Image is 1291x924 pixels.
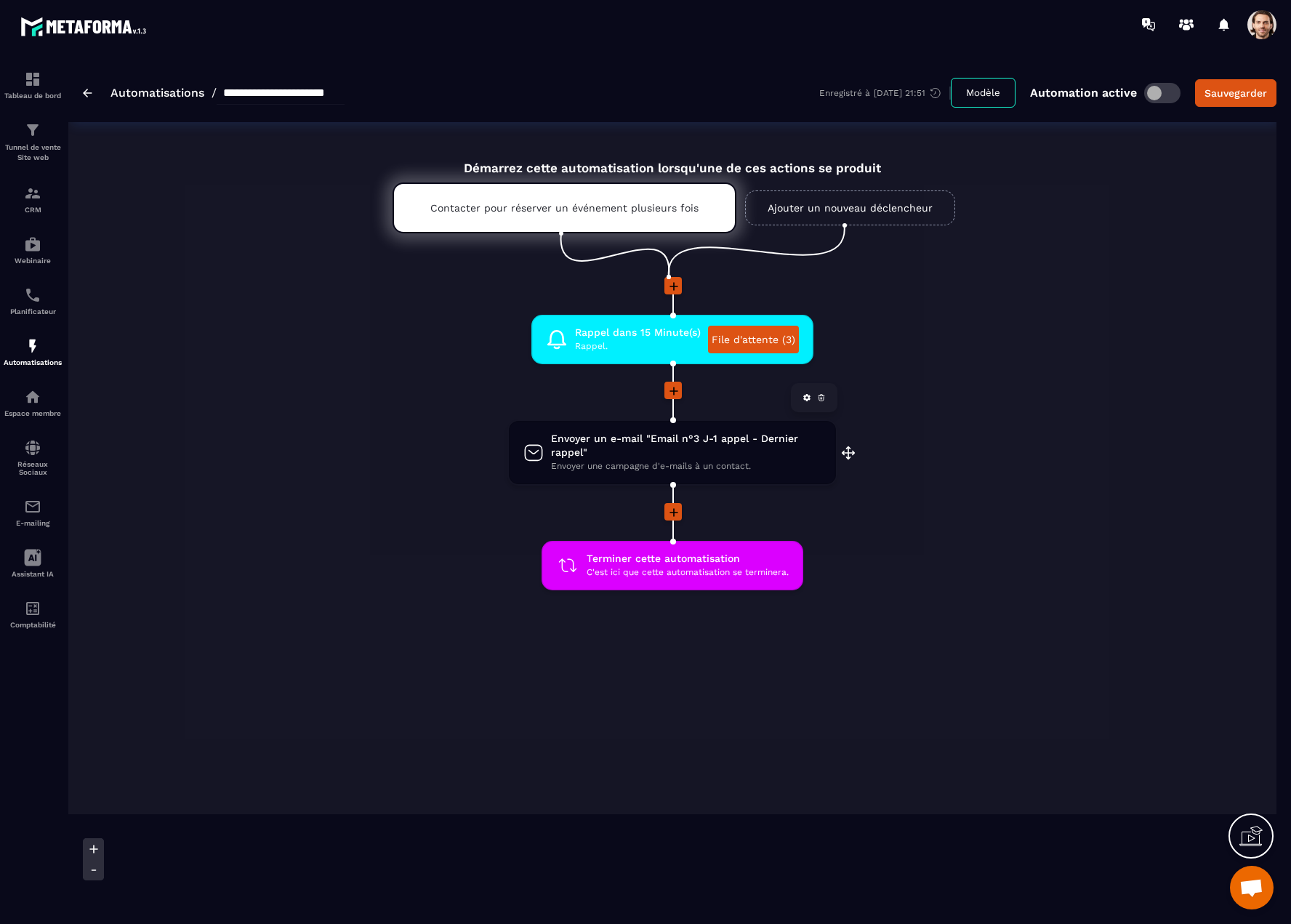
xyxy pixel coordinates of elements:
[4,276,62,326] a: schedulerschedulerPlanificateur
[4,92,62,100] p: Tableau de bord
[951,78,1015,108] button: Modèle
[4,589,62,640] a: accountantaccountantComptabilité
[4,460,62,476] p: Réseaux Sociaux
[819,87,951,100] div: Enregistré à
[4,174,62,225] a: formationformationCRM
[4,225,62,276] a: automationsautomationsWebinaire
[24,498,41,515] img: email
[4,111,62,174] a: formationformationTunnel de vente Site web
[1204,86,1267,100] div: Sauvegarder
[24,121,41,139] img: formation
[110,86,204,100] a: Automatisations
[4,257,62,265] p: Webinaire
[4,519,62,527] p: E-mailing
[4,358,62,366] p: Automatisations
[212,86,217,100] span: /
[587,552,789,566] span: Terminer cette automatisation
[4,621,62,629] p: Comptabilité
[4,409,62,417] p: Espace membre
[4,570,62,578] p: Assistant IA
[575,340,701,353] span: Rappel.
[430,202,699,214] p: Contacter pour réserver un événement plusieurs fois
[4,326,62,377] a: automationsautomationsAutomatisations
[4,142,62,163] p: Tunnel de vente Site web
[4,308,62,316] p: Planificateur
[4,538,62,589] a: Assistant IA
[24,600,41,617] img: accountant
[24,185,41,202] img: formation
[24,439,41,457] img: social-network
[83,89,92,97] img: arrow
[708,326,799,353] a: File d'attente (3)
[587,566,789,579] span: C'est ici que cette automatisation se terminera.
[20,13,151,40] img: logo
[1230,866,1274,909] div: Open chat
[551,459,821,473] span: Envoyer une campagne d'e-mails à un contact.
[575,326,701,340] span: Rappel dans 15 Minute(s)
[24,236,41,253] img: automations
[24,71,41,88] img: formation
[4,206,62,214] p: CRM
[4,428,62,487] a: social-networksocial-networkRéseaux Sociaux
[24,286,41,304] img: scheduler
[4,377,62,428] a: automationsautomationsEspace membre
[1030,86,1137,100] p: Automation active
[24,388,41,406] img: automations
[356,144,989,175] div: Démarrez cette automatisation lorsqu'une de ces actions se produit
[874,88,925,98] p: [DATE] 21:51
[24,337,41,355] img: automations
[4,487,62,538] a: emailemailE-mailing
[1195,79,1276,107] button: Sauvegarder
[4,60,62,111] a: formationformationTableau de bord
[745,190,955,225] a: Ajouter un nouveau déclencheur
[551,432,821,459] span: Envoyer un e-mail "Email n°3 J-1 appel - Dernier rappel"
